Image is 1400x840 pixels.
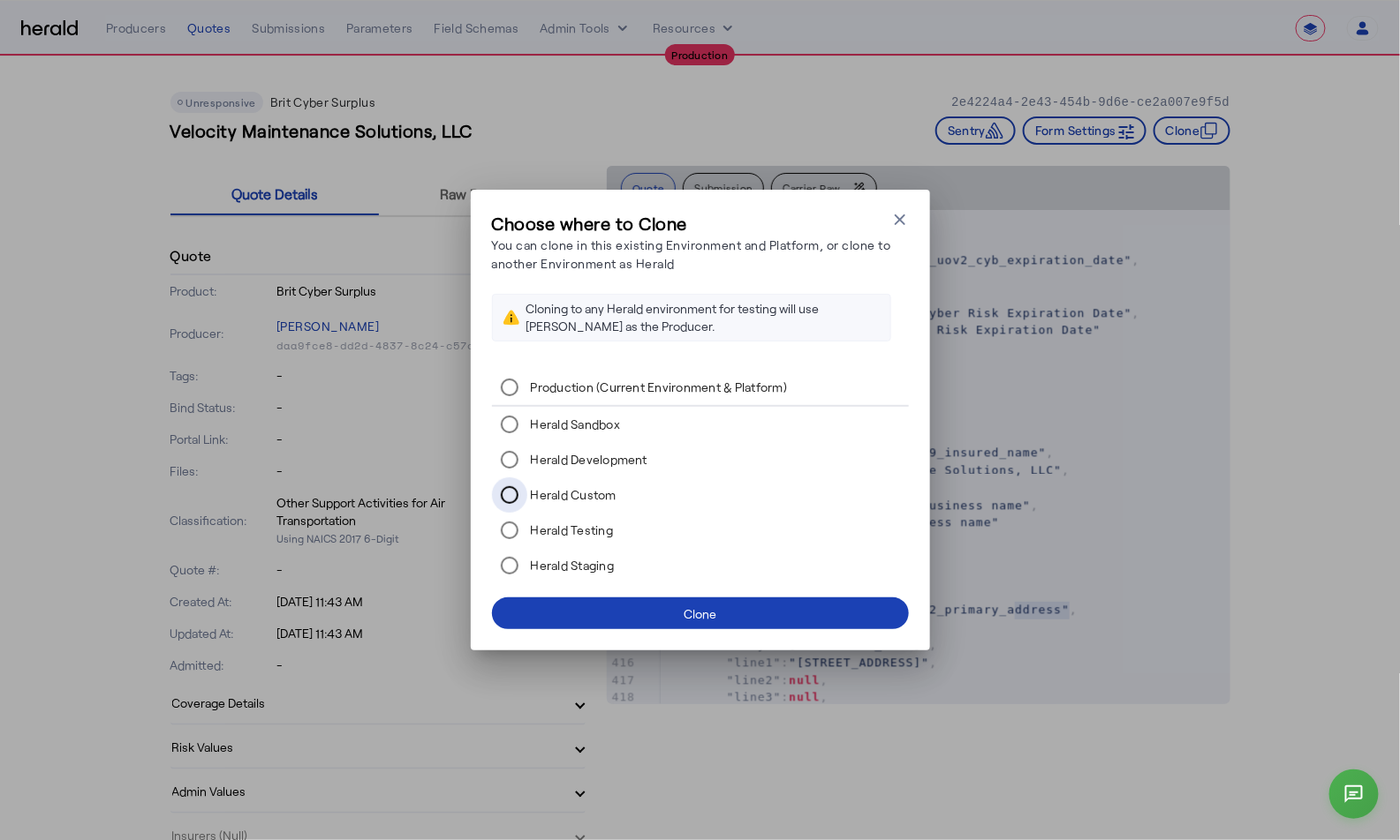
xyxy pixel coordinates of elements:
label: Herald Sandbox [527,416,621,433]
div: Cloning to any Herald environment for testing will use [PERSON_NAME] as the Producer. [526,300,880,335]
p: You can clone in this existing Environment and Platform, or clone to another Environment as Herald [492,236,891,273]
label: Production (Current Environment & Platform) [527,379,788,396]
label: Herald Testing [527,521,614,539]
h3: Choose where to Clone [492,211,891,236]
label: Herald Development [527,451,648,469]
label: Herald Custom [527,486,617,504]
label: Herald Staging [527,557,615,574]
div: Clone [684,604,716,623]
button: Clone [492,597,909,629]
